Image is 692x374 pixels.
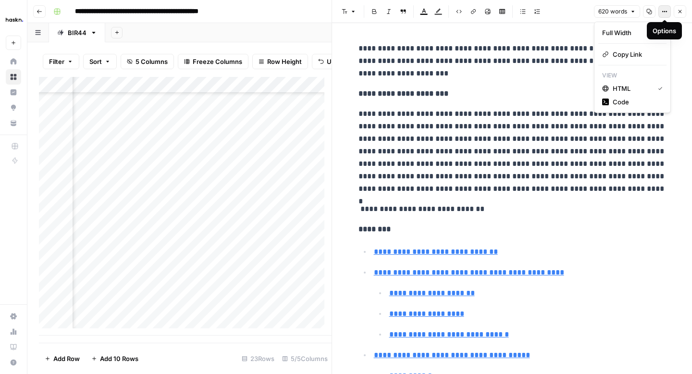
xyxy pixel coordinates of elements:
[43,54,79,69] button: Filter
[39,351,86,366] button: Add Row
[6,8,21,32] button: Workspace: Haskn
[598,7,627,16] span: 620 words
[312,54,349,69] button: Undo
[53,354,80,363] span: Add Row
[278,351,332,366] div: 5/5 Columns
[100,354,138,363] span: Add 10 Rows
[653,26,676,36] div: Options
[613,50,659,59] span: Copy Link
[6,355,21,370] button: Help + Support
[121,54,174,69] button: 5 Columns
[6,69,21,85] a: Browse
[49,23,105,42] a: BIR44
[613,97,659,107] span: Code
[89,57,102,66] span: Sort
[86,351,144,366] button: Add 10 Rows
[49,57,64,66] span: Filter
[602,28,647,37] div: Full Width
[178,54,248,69] button: Freeze Columns
[6,115,21,131] a: Your Data
[6,11,23,28] img: Haskn Logo
[193,57,242,66] span: Freeze Columns
[267,57,302,66] span: Row Height
[6,100,21,115] a: Opportunities
[613,84,650,93] span: HTML
[6,54,21,69] a: Home
[598,69,667,82] p: View
[252,54,308,69] button: Row Height
[6,85,21,100] a: Insights
[327,57,343,66] span: Undo
[6,309,21,324] a: Settings
[594,5,640,18] button: 620 words
[136,57,168,66] span: 5 Columns
[6,339,21,355] a: Learning Hub
[68,28,86,37] div: BIR44
[6,324,21,339] a: Usage
[83,54,117,69] button: Sort
[238,351,278,366] div: 23 Rows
